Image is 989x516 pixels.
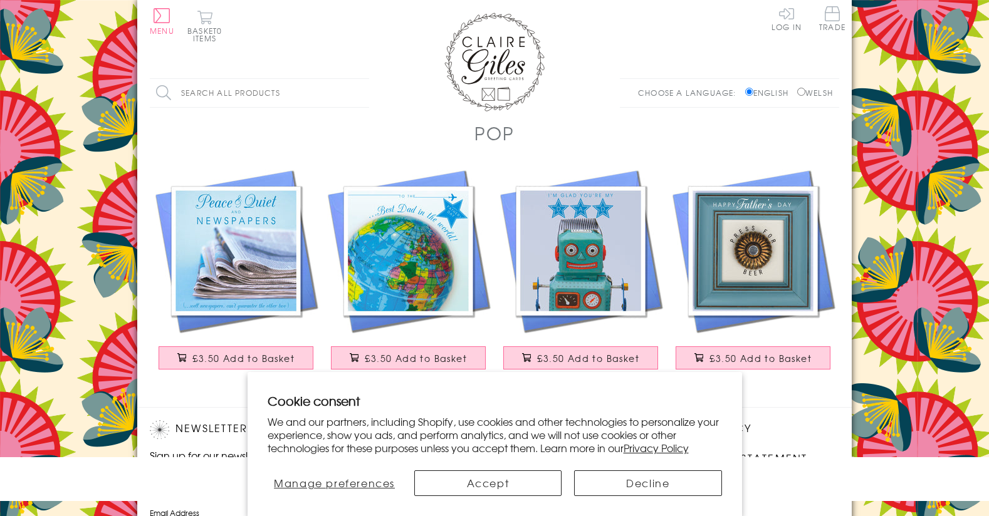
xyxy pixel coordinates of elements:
button: £3.50 Add to Basket [676,346,831,369]
p: Choose a language: [638,87,743,98]
button: £3.50 Add to Basket [159,346,314,369]
p: We and our partners, including Shopify, use cookies and other technologies to personalize your ex... [268,415,722,454]
button: Basket0 items [187,10,222,42]
img: Father's Day Card, Globe, Best Dad in the World [322,165,494,337]
a: Father's Day Card, Happy Father's Day, Press for Beer £3.50 Add to Basket [667,165,839,382]
button: Accept [414,470,562,496]
h2: Cookie consent [268,392,722,410]
a: Father's Day Card, Newspapers, Peace and Quiet and Newspapers £3.50 Add to Basket [150,165,322,382]
a: Privacy Policy [624,440,689,455]
button: £3.50 Add to Basket [331,346,486,369]
label: English [745,87,795,98]
label: Welsh [797,87,833,98]
button: Decline [574,470,721,496]
input: Search all products [150,79,369,107]
span: £3.50 Add to Basket [192,352,295,364]
h1: POP [474,120,515,146]
span: £3.50 Add to Basket [709,352,812,364]
input: Welsh [797,88,805,96]
img: Claire Giles Greetings Cards [444,13,545,111]
span: Menu [150,25,174,36]
img: Father's Day Card, Happy Father's Day, Press for Beer [667,165,839,337]
input: Search [357,79,369,107]
span: £3.50 Add to Basket [365,352,467,364]
img: Father's Day Card, Newspapers, Peace and Quiet and Newspapers [150,165,322,337]
img: Father's Day Card, Robot, I'm Glad You're My Dad [494,165,667,337]
h2: Newsletter [150,420,363,439]
button: £3.50 Add to Basket [503,346,659,369]
input: English [745,88,753,96]
button: Manage preferences [268,470,402,496]
span: £3.50 Add to Basket [537,352,639,364]
span: 0 items [193,25,222,44]
span: Manage preferences [274,475,395,490]
a: Father's Day Card, Robot, I'm Glad You're My Dad £3.50 Add to Basket [494,165,667,382]
a: Trade [819,6,845,33]
a: Log In [772,6,802,31]
a: Father's Day Card, Globe, Best Dad in the World £3.50 Add to Basket [322,165,494,382]
p: Sign up for our newsletter to receive the latest product launches, news and offers directly to yo... [150,448,363,493]
span: Trade [819,6,845,31]
button: Menu [150,8,174,34]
